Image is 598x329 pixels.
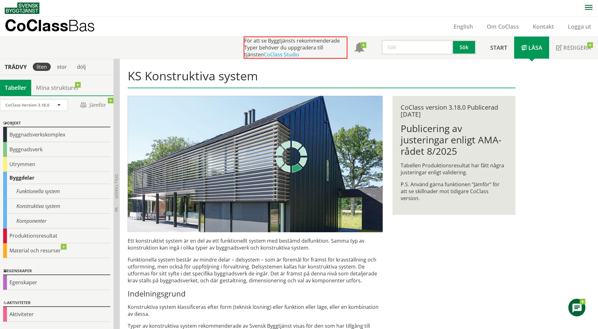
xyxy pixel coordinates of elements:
div: dölj [73,63,90,71]
a: English [447,23,480,30]
h1: Publicering av justeringar enligt AMA-rådet 8/2025 [401,123,507,157]
div: Byggnadsverk [3,142,110,157]
a: Logga ut [561,23,598,30]
img: structural-solar-shading.jpg [128,96,383,232]
p: Ett konstruktivt system är en del av ett funktionellt system med bestämd delfunktion. Samma typ a... [128,237,383,251]
span: Start [490,44,507,51]
div: liten [33,63,51,71]
div: För att se Byggtjänsts rekommenderade Typer behöver du uppgradera till tjänsten [244,37,347,59]
div: Byggdelar [3,172,110,184]
div: Aktiviteter [3,307,110,322]
div: Komponenter [3,214,110,228]
div: Egenskaper [3,268,110,275]
div: Egenskaper [3,275,110,290]
a: Kontakt [526,23,561,30]
p: CoClass [5,22,95,29]
span: Läsa [528,44,542,51]
h1: KS Konstruktiva system [128,69,515,88]
p: Tabellen Produktionsresultat har fått några justeringar enligt validering. [401,162,507,176]
div: CoClass version 3.18.0 Publicerad [DATE] [401,104,507,118]
p: Funktionella system består av mindre delar – delsystem – som är föremål för främst för krav­ställ... [128,256,383,284]
a: Om CoClass [480,23,526,30]
img: Laddar [276,141,307,172]
div: Byggnadsverkskomplex [3,127,110,142]
span: Jämför [74,100,112,111]
span: CoClass Version 3.18.0 [5,102,49,108]
a: CoClass Studio [264,51,299,58]
div: Produktionsresultat [3,228,110,243]
a: Redigera [549,37,598,59]
div: Objekt [3,120,110,127]
button: Sök [453,40,476,55]
div: Trädvy [1,63,30,70]
span: Notifikationer [354,43,364,53]
div: Funktionella system [3,184,110,199]
a: CoClassBas [5,17,108,36]
span: Bas [68,16,95,35]
a: Läsa [514,37,549,59]
img: Svensk Byggtjänst [5,3,39,14]
p: Konstruktiva system klassificeras efter form (teknisk lösning) eller funktion eller läge, eller e... [128,303,383,317]
div: Aktiviteter [3,299,110,307]
div: stor [53,63,71,71]
div: Utrymmen [3,157,110,172]
div: Konstruktiva system [3,199,110,214]
span: Redigera [563,44,591,51]
h3: Indelningsgrund [128,289,383,298]
span: Dölj trädvy [114,174,119,199]
input: Sök [381,40,453,55]
a: Mina strukturer [31,80,84,95]
a: Start [483,37,514,59]
p: P.S. Använd gärna funktionen ”Jämför” för att se skillnader mot tidigare CoClass version. [401,181,507,202]
div: Material och resurser [3,243,110,258]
